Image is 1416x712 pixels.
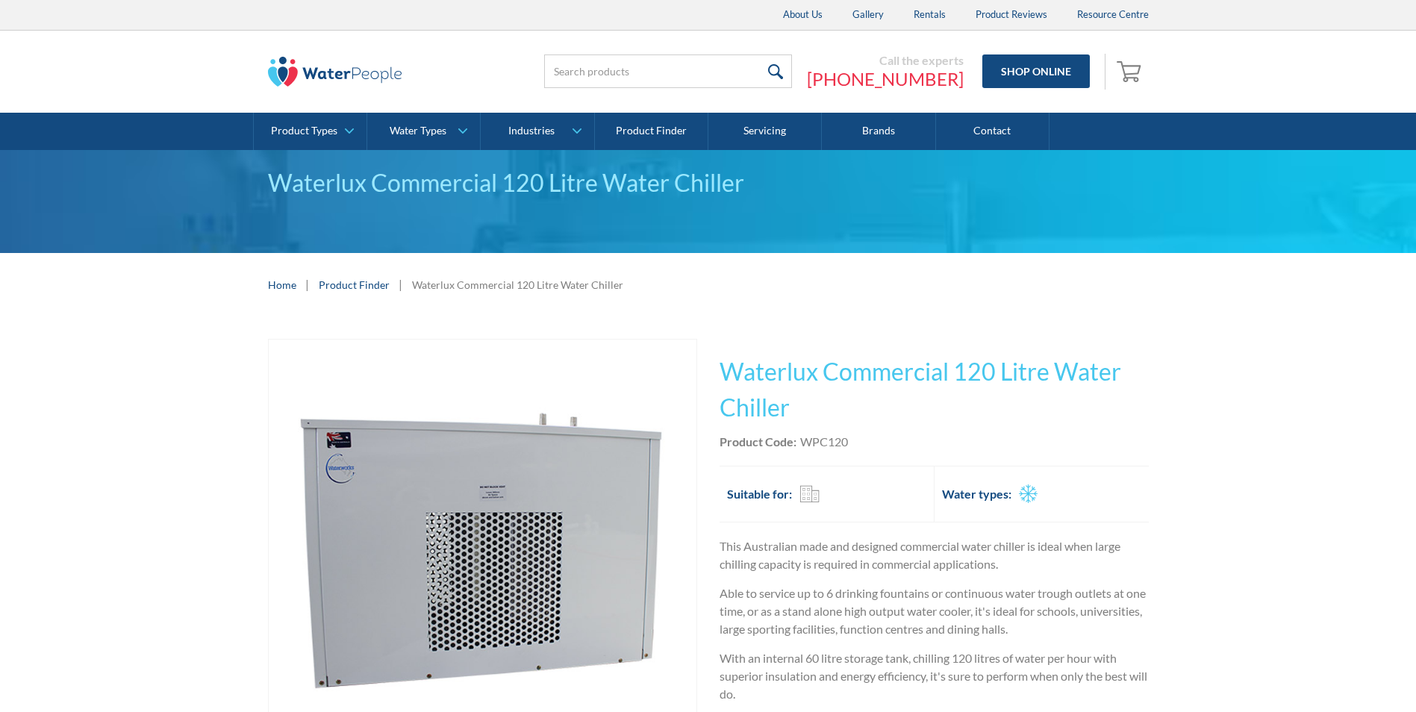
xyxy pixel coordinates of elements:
[727,485,792,503] h2: Suitable for:
[268,165,1149,201] div: Waterlux Commercial 120 Litre Water Chiller
[595,113,708,150] a: Product Finder
[319,277,390,293] a: Product Finder
[720,537,1149,573] p: This Australian made and designed commercial water chiller is ideal when large chilling capacity ...
[390,125,446,137] div: Water Types
[708,113,822,150] a: Servicing
[544,54,792,88] input: Search products
[800,433,848,451] div: WPC120
[982,54,1090,88] a: Shop Online
[397,275,405,293] div: |
[508,125,555,137] div: Industries
[720,354,1149,425] h1: Waterlux Commercial 120 Litre Water Chiller
[254,113,367,150] a: Product Types
[807,53,964,68] div: Call the experts
[720,434,796,449] strong: Product Code:
[268,57,402,87] img: The Water People
[481,113,593,150] a: Industries
[936,113,1049,150] a: Contact
[720,649,1149,703] p: With an internal 60 litre storage tank, chilling 120 litres of water per hour with superior insul...
[822,113,935,150] a: Brands
[271,125,337,137] div: Product Types
[367,113,480,150] a: Water Types
[942,485,1011,503] h2: Water types:
[304,275,311,293] div: |
[1117,59,1145,83] img: shopping cart
[412,277,623,293] div: Waterlux Commercial 120 Litre Water Chiller
[807,68,964,90] a: [PHONE_NUMBER]
[268,277,296,293] a: Home
[720,584,1149,638] p: Able to service up to 6 drinking fountains or continuous water trough outlets at one time, or as ...
[1113,54,1149,90] a: Open empty cart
